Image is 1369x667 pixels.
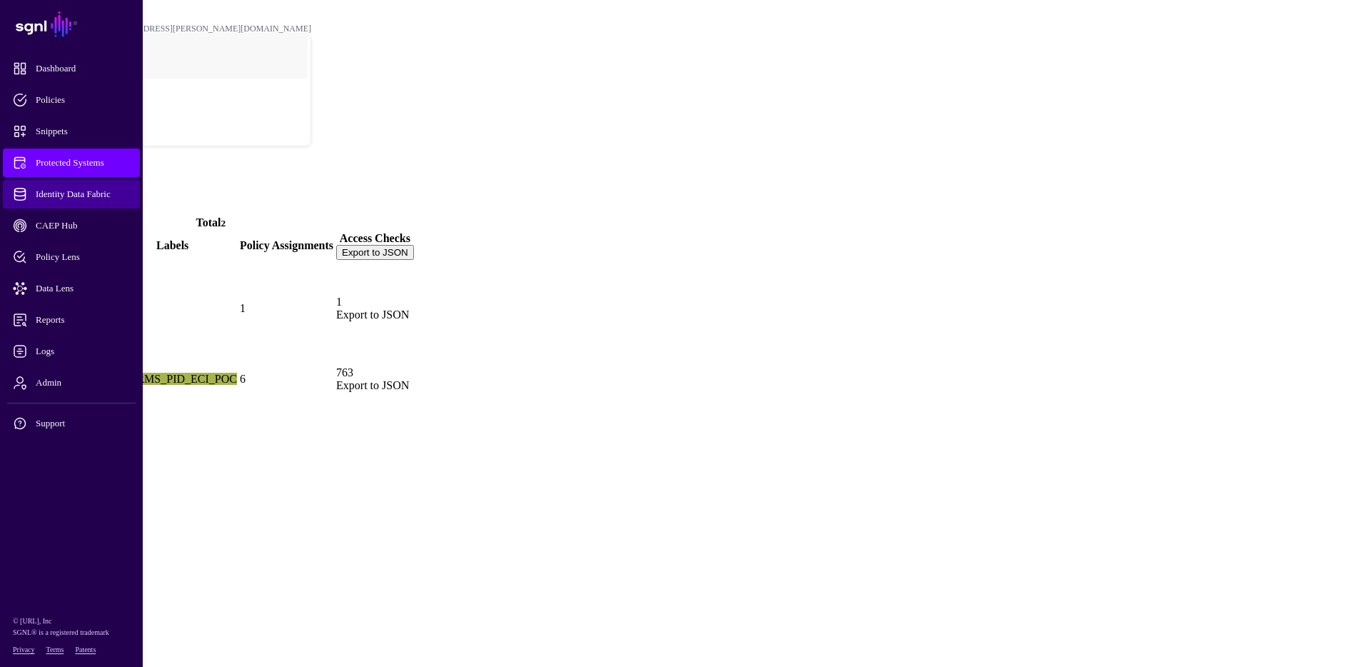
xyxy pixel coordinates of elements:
[13,156,153,170] span: Protected Systems
[3,211,140,240] a: CAEP Hub
[13,281,153,296] span: Data Lens
[13,93,153,107] span: Policies
[3,368,140,397] a: Admin
[13,344,153,358] span: Logs
[3,274,140,303] a: Data Lens
[3,180,140,209] a: Identity Data Fabric
[136,373,236,385] span: RMS_PID_ECI_POC
[46,646,64,653] a: Terms
[336,366,414,392] div: 763
[13,250,153,264] span: Policy Lens
[75,646,96,653] a: Patents
[221,218,226,229] small: 2
[29,24,311,34] div: [PERSON_NAME][EMAIL_ADDRESS][PERSON_NAME][DOMAIN_NAME]
[336,232,414,245] div: Access Checks
[29,74,310,120] a: POC
[9,9,134,40] a: SGNL
[13,646,35,653] a: Privacy
[13,187,153,201] span: Identity Data Fabric
[239,262,334,356] td: 1
[108,239,236,252] div: Labels
[3,54,140,83] a: Dashboard
[13,61,153,76] span: Dashboard
[13,376,153,390] span: Admin
[3,243,140,271] a: Policy Lens
[13,416,153,431] span: Support
[240,239,333,252] div: Policy Assignments
[13,313,153,327] span: Reports
[239,356,334,401] td: 6
[336,296,414,321] div: 1
[13,616,130,627] p: © [URL], Inc
[107,262,237,356] td: -
[3,117,140,146] a: Snippets
[6,168,1363,187] h2: Protected Systems
[29,124,310,135] div: Log out
[3,306,140,334] a: Reports
[3,86,140,114] a: Policies
[3,337,140,366] a: Logs
[3,149,140,177] a: Protected Systems
[336,379,409,391] a: Export to JSON
[13,124,153,139] span: Snippets
[196,216,221,229] strong: Total
[13,219,153,233] span: CAEP Hub
[13,627,130,638] p: SGNL® is a registered trademark
[336,245,414,260] button: Export to JSON
[336,309,409,321] a: Export to JSON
